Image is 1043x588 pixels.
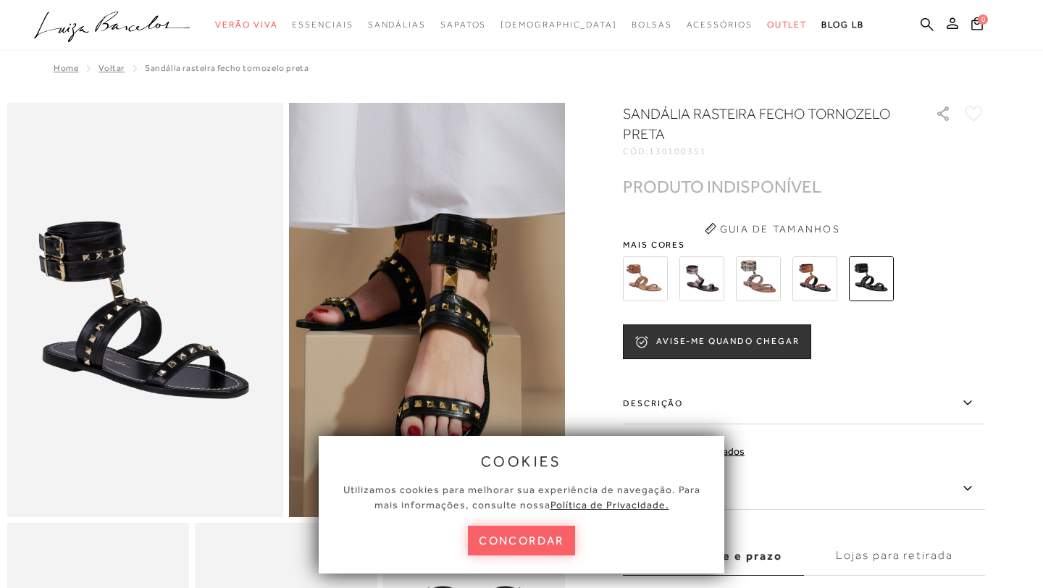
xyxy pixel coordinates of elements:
a: Política de Privacidade. [550,499,669,511]
span: Sapatos [440,20,486,30]
a: noSubCategoriesText [500,12,617,38]
span: 130100351 [649,146,707,156]
button: concordar [468,526,575,555]
img: SANDÁLIA RASTEIRA FECHO TORNOZELO CHUMBO [679,256,724,301]
span: 0 [978,14,988,25]
img: Sandália rasteira fecho tornozelo chumbo [736,256,781,301]
img: Sandália rasteira fecho tornozelo castanho [623,256,668,301]
a: noSubCategoriesText [215,12,277,38]
span: BLOG LB [821,20,863,30]
img: Sandália rasteira fecho tornozelo mel [792,256,837,301]
img: image [289,103,565,517]
div: CÓD: [623,147,913,156]
span: Outlet [767,20,808,30]
label: Descrição [623,382,985,424]
a: noSubCategoriesText [687,12,753,38]
span: cookies [481,453,562,469]
button: 0 [967,16,987,35]
a: noSubCategoriesText [632,12,672,38]
a: noSubCategoriesText [440,12,486,38]
span: [DEMOGRAPHIC_DATA] [500,20,617,30]
span: Sandália rasteira fecho tornozelo preta [145,63,309,73]
a: noSubCategoriesText [767,12,808,38]
img: image [7,103,283,517]
a: Voltar [99,63,125,73]
label: Características [623,468,985,510]
a: Home [54,63,78,73]
img: Sandália rasteira fecho tornozelo preta [849,256,894,301]
span: Verão Viva [215,20,277,30]
span: Sandálias [368,20,426,30]
a: BLOG LB [821,12,863,38]
a: noSubCategoriesText [292,12,353,38]
span: Bolsas [632,20,672,30]
span: Mais cores [623,240,985,249]
span: Essenciais [292,20,353,30]
button: AVISE-ME QUANDO CHEGAR [623,324,811,359]
label: Lojas para retirada [804,537,985,576]
div: PRODUTO INDISPONÍVEL [623,179,821,194]
span: Acessórios [687,20,753,30]
a: noSubCategoriesText [368,12,426,38]
span: Utilizamos cookies para melhorar sua experiência de navegação. Para mais informações, consulte nossa [343,484,700,511]
button: Guia de Tamanhos [700,217,845,240]
h1: Sandália rasteira fecho tornozelo preta [623,104,895,144]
